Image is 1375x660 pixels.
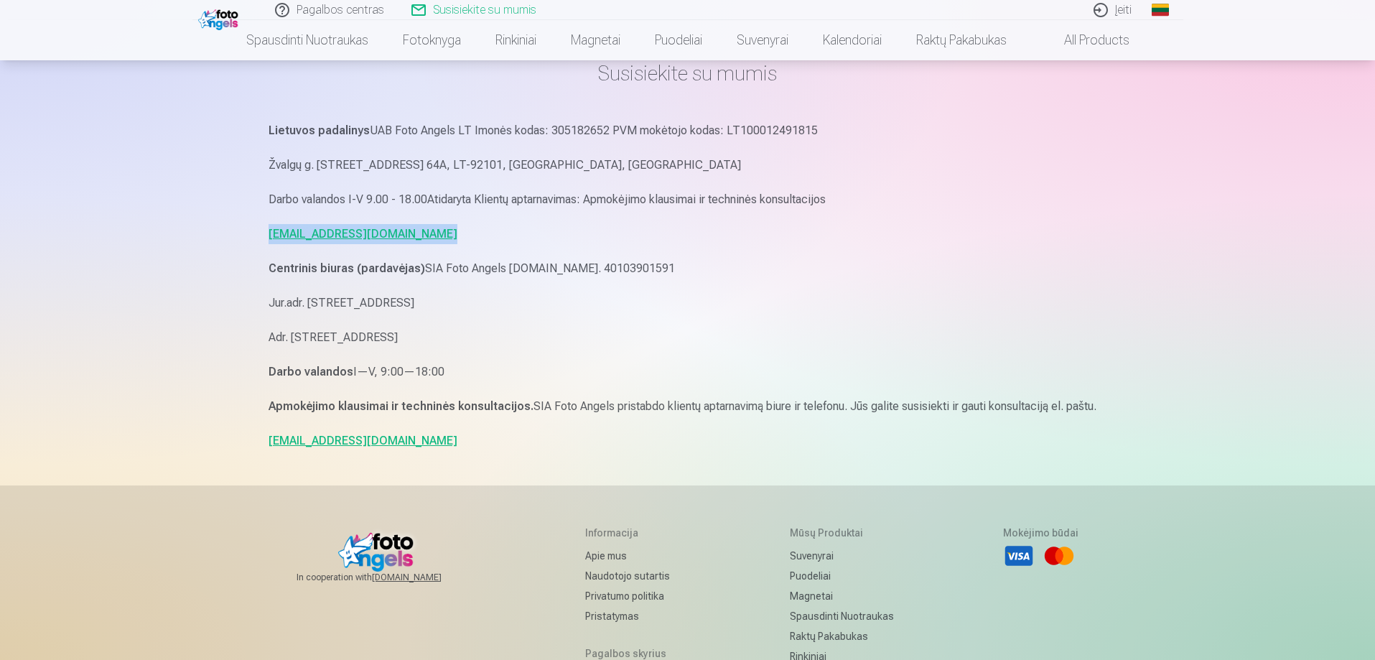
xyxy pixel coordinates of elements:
[585,586,681,606] a: Privatumo politika
[198,6,242,30] img: /fa2
[719,20,806,60] a: Suvenyrai
[1043,540,1075,572] li: Mastercard
[790,546,894,566] a: Suvenyrai
[585,526,681,540] h5: Informacija
[478,20,554,60] a: Rinkiniai
[269,227,457,241] a: [EMAIL_ADDRESS][DOMAIN_NAME]
[269,396,1107,417] p: SIA Foto Angels pristabdo klientų aptarnavimą biure ir telefonu. Jūs galite susisiekti ir gauti k...
[1003,526,1078,540] h5: Mokėjimo būdai
[269,399,533,413] strong: Apmokėjimo klausimai ir techninės konsultacijos.
[229,20,386,60] a: Spausdinti nuotraukas
[269,121,1107,141] p: UAB Foto Angels LT Imonės kodas: 305182652 PVM mokėtojo kodas: LT100012491815
[269,60,1107,86] h1: Susisiekite su mumis
[638,20,719,60] a: Puodeliai
[806,20,899,60] a: Kalendoriai
[790,586,894,606] a: Magnetai
[297,572,476,583] span: In cooperation with
[585,546,681,566] a: Apie mus
[269,362,1107,382] p: I—V, 9:00—18:00
[1024,20,1147,60] a: All products
[585,566,681,586] a: Naudotojo sutartis
[790,566,894,586] a: Puodeliai
[269,124,370,137] strong: Lietuvos padalinys
[269,259,1107,279] p: SIA Foto Angels [DOMAIN_NAME]. 40103901591
[790,626,894,646] a: Raktų pakabukas
[1003,540,1035,572] li: Visa
[269,327,1107,348] p: Adr. [STREET_ADDRESS]
[269,293,1107,313] p: Jur.adr. [STREET_ADDRESS]
[790,606,894,626] a: Spausdinti nuotraukas
[269,155,1107,175] p: Žvalgų g. [STREET_ADDRESS] 64A, LT-92101, [GEOGRAPHIC_DATA], [GEOGRAPHIC_DATA]
[269,434,457,447] a: [EMAIL_ADDRESS][DOMAIN_NAME]
[386,20,478,60] a: Fotoknyga
[269,261,425,275] strong: Centrinis biuras (pardavėjas)
[554,20,638,60] a: Magnetai
[585,606,681,626] a: Pristatymas
[372,572,476,583] a: [DOMAIN_NAME]
[269,190,1107,210] p: Darbo valandos I-V 9.00 - 18.00Atidaryta Klientų aptarnavimas: Apmokėjimo klausimai ir techninės ...
[269,365,353,378] strong: Darbo valandos
[790,526,894,540] h5: Mūsų produktai
[899,20,1024,60] a: Raktų pakabukas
